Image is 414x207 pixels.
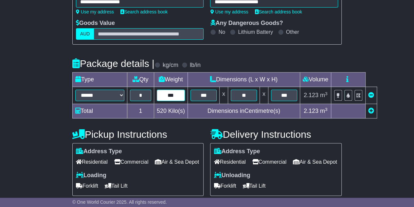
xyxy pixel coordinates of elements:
[218,29,225,35] label: No
[210,20,283,27] label: Any Dangerous Goods?
[368,108,374,114] a: Add new item
[286,29,299,35] label: Other
[76,20,115,27] label: Goods Value
[214,172,250,179] label: Unloading
[214,148,260,155] label: Address Type
[154,104,188,118] td: Kilo(s)
[219,87,228,104] td: x
[76,172,106,179] label: Loading
[255,9,302,14] a: Search address book
[304,92,318,98] span: 2.123
[325,91,328,96] sup: 3
[320,108,328,114] span: m
[76,181,98,191] span: Forklift
[76,28,94,40] label: AUD
[210,9,248,14] a: Use my address
[114,157,148,167] span: Commercial
[188,104,300,118] td: Dimensions in Centimetre(s)
[120,9,168,14] a: Search address book
[76,9,114,14] a: Use my address
[72,104,127,118] td: Total
[243,181,265,191] span: Tail Lift
[72,199,167,205] span: © One World Courier 2025. All rights reserved.
[155,157,199,167] span: Air & Sea Depot
[190,62,201,69] label: lb/in
[188,72,300,87] td: Dimensions (L x W x H)
[325,107,328,112] sup: 3
[76,148,122,155] label: Address Type
[214,157,245,167] span: Residential
[105,181,128,191] span: Tail Lift
[210,129,342,140] h4: Delivery Instructions
[304,108,318,114] span: 2.123
[127,104,154,118] td: 1
[72,129,204,140] h4: Pickup Instructions
[300,72,331,87] td: Volume
[72,72,127,87] td: Type
[163,62,178,69] label: kg/cm
[214,181,236,191] span: Forklift
[154,72,188,87] td: Weight
[293,157,337,167] span: Air & Sea Depot
[76,157,108,167] span: Residential
[238,29,273,35] label: Lithium Battery
[320,92,328,98] span: m
[157,108,167,114] span: 520
[72,58,154,69] h4: Package details |
[127,72,154,87] td: Qty
[260,87,268,104] td: x
[368,92,374,98] a: Remove this item
[252,157,286,167] span: Commercial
